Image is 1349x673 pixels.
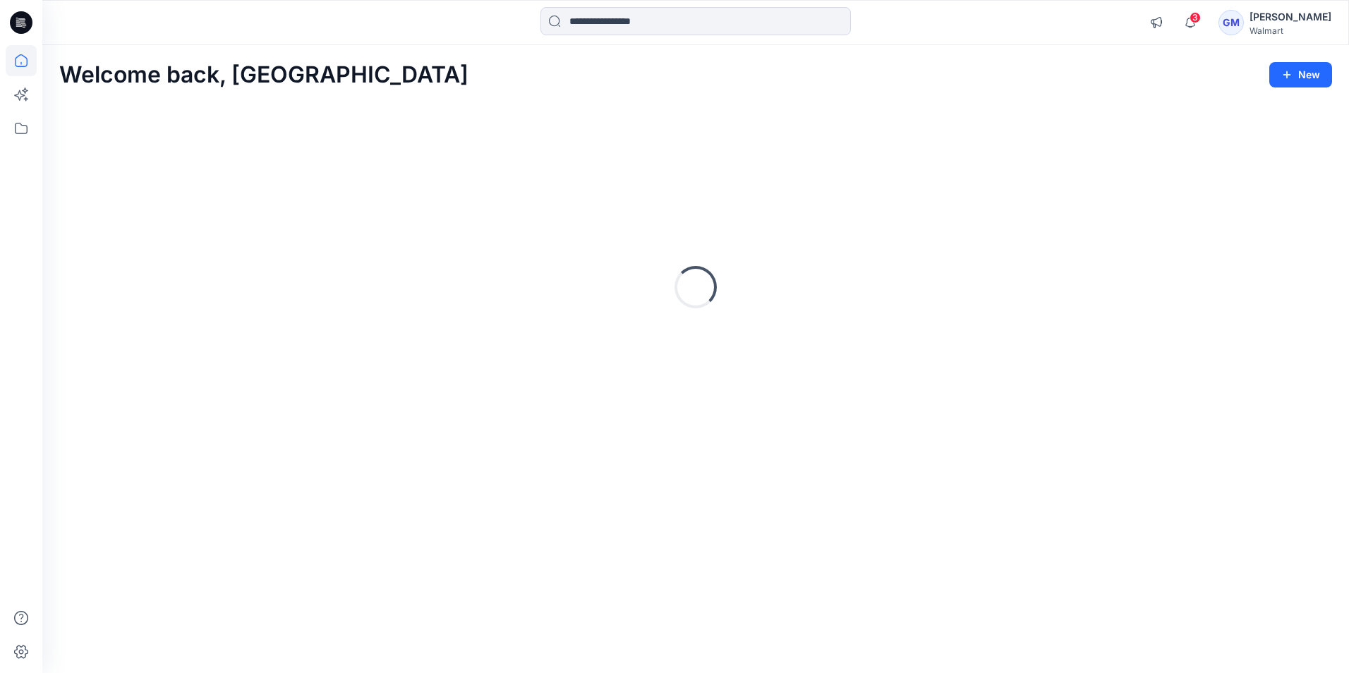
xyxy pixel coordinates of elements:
[1250,25,1331,36] div: Walmart
[59,62,468,88] h2: Welcome back, [GEOGRAPHIC_DATA]
[1269,62,1332,87] button: New
[1218,10,1244,35] div: GM
[1190,12,1201,23] span: 3
[1250,8,1331,25] div: [PERSON_NAME]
